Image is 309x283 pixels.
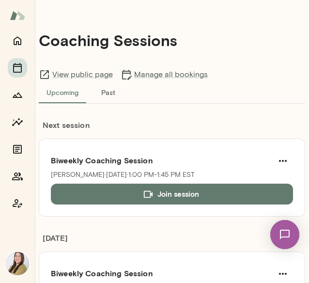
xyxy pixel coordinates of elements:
h6: Biweekly Coaching Session [51,155,293,166]
button: Coach app [8,194,27,213]
button: Join session [51,184,293,204]
button: Sessions [8,58,27,78]
button: Upcoming [39,80,86,104]
h4: Coaching Sessions [39,31,177,49]
button: Home [8,31,27,50]
h6: Biweekly Coaching Session [51,267,293,279]
p: [PERSON_NAME] · [DATE] · 1:00 PM-1:45 PM EST [51,170,195,180]
button: Growth Plan [8,85,27,105]
img: Mento [10,6,25,25]
button: Past [86,80,130,104]
button: Documents [8,140,27,159]
button: Members [8,167,27,186]
a: View public page [39,69,113,80]
img: Michelle Doan [6,252,29,275]
div: basic tabs example [39,80,305,104]
h6: Next session [39,119,305,139]
h6: [DATE] [39,232,305,252]
button: Insights [8,112,27,132]
a: Manage all bookings [121,69,208,80]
